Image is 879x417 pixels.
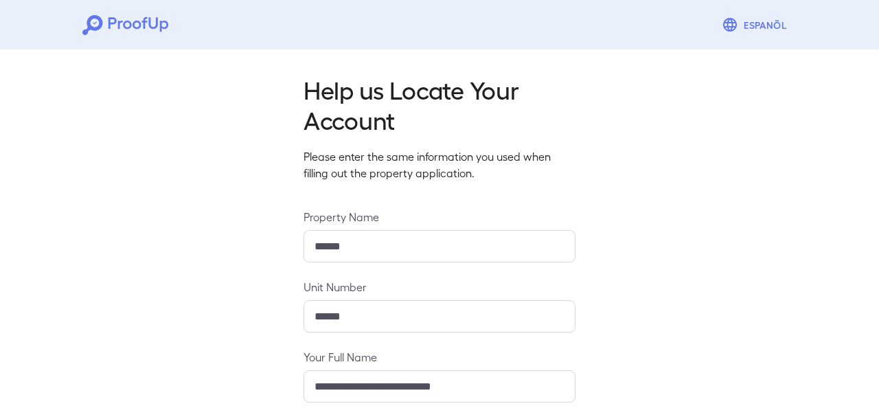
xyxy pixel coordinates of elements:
label: Property Name [304,209,575,225]
h2: Help us Locate Your Account [304,74,575,135]
button: Espanõl [716,11,797,38]
label: Your Full Name [304,349,575,365]
p: Please enter the same information you used when filling out the property application. [304,148,575,181]
label: Unit Number [304,279,575,295]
